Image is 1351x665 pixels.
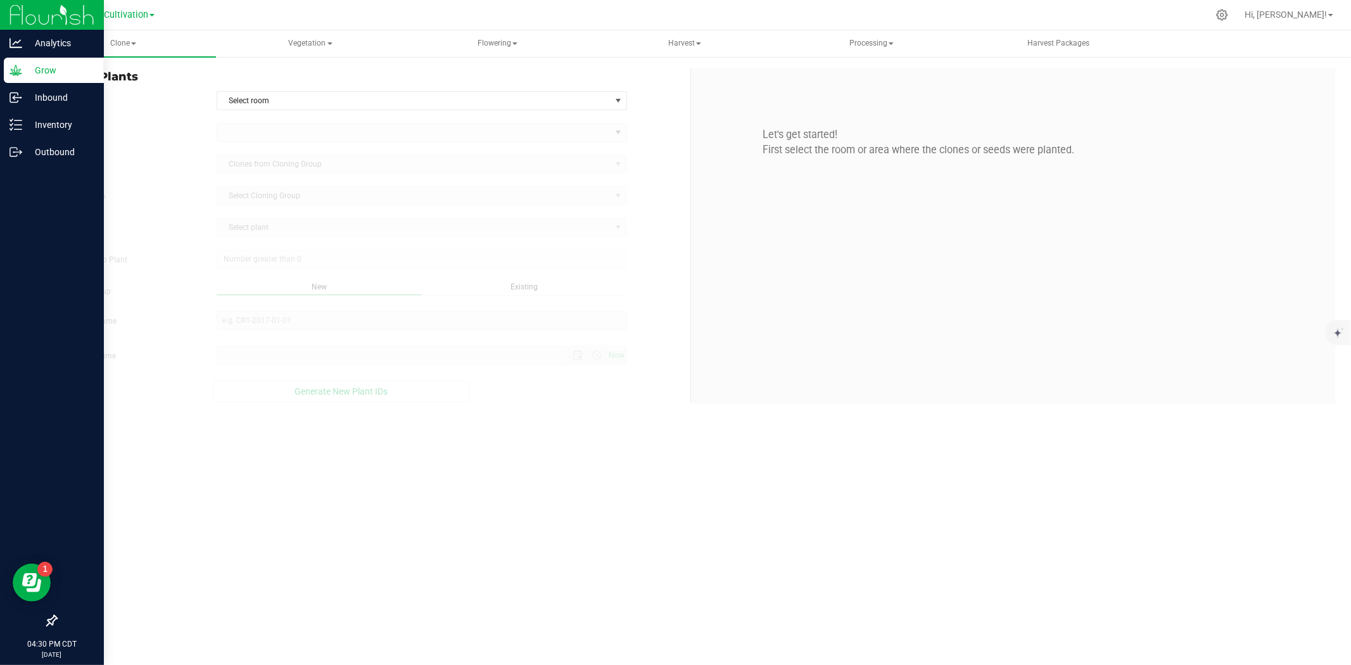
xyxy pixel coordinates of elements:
p: Grow [22,63,98,78]
inline-svg: Analytics [10,37,22,49]
label: Source Plant [46,222,207,234]
button: Generate New Plant IDs [213,381,470,402]
span: Existing [511,282,538,291]
span: Cultivation [104,9,148,20]
a: Clone [30,30,216,57]
span: Generate New Plant IDs [295,386,388,396]
p: [DATE] [6,650,98,659]
a: Harvest Packages [966,30,1151,57]
p: 04:30 PM CDT [6,638,98,650]
p: Let's get started! First select the room or area where the clones or seeds were planted. [701,127,1326,158]
span: Harvest Packages [1010,38,1107,49]
inline-svg: Inventory [10,118,22,131]
span: Vegetation [218,31,402,56]
input: e.g. CR1-2017-01-01 [217,311,627,330]
inline-svg: Grow [10,64,22,77]
p: Inbound [22,90,98,105]
inline-svg: Outbound [10,146,22,158]
label: New Group Name [46,315,207,327]
span: Hi, [PERSON_NAME]! [1245,9,1327,20]
a: Harvest [592,30,777,57]
p: Analytics [22,35,98,51]
label: In Room [46,96,207,107]
inline-svg: Inbound [10,91,22,104]
span: Harvest [592,31,777,56]
iframe: Resource center unread badge [37,562,53,577]
span: Processing [779,31,963,56]
label: Source [46,159,207,170]
label: Strain [46,127,207,139]
label: Cloning Group [46,191,207,202]
label: Assign to Group [46,286,207,297]
a: Vegetation [217,30,403,57]
div: Manage settings [1214,9,1230,21]
label: Create Date/Time [46,350,207,362]
p: Inventory [22,117,98,132]
span: Select room [217,92,611,110]
label: Total Clones to Plant [46,254,207,265]
span: select [611,92,626,110]
span: New [312,282,327,291]
a: Processing [778,30,964,57]
p: Outbound [22,144,98,160]
span: Create Plants [56,68,681,85]
iframe: Resource center [13,564,51,602]
span: Flowering [405,31,590,56]
a: Flowering [405,30,590,57]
